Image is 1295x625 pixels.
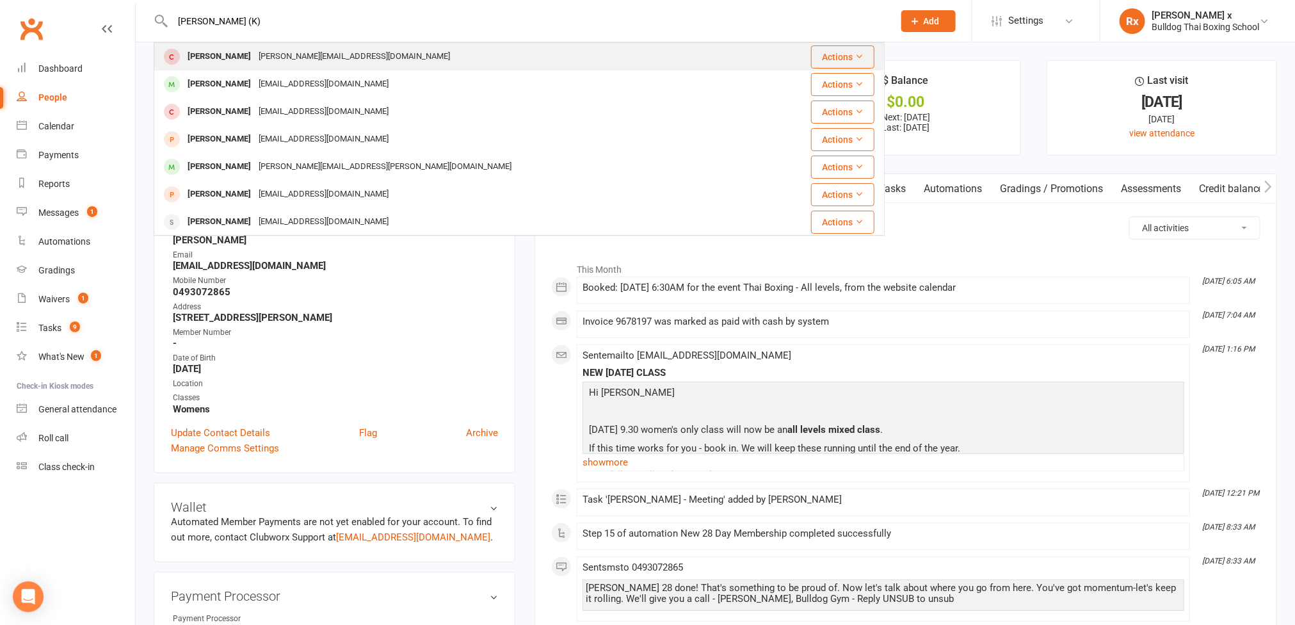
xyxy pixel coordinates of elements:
a: Archive [466,425,498,441]
div: [EMAIL_ADDRESS][DOMAIN_NAME] [255,102,392,121]
strong: - [173,337,498,349]
p: [DATE] 9.30 women's only class will now be an . [586,422,1181,441]
strong: [EMAIL_ADDRESS][DOMAIN_NAME] [173,260,498,272]
a: [EMAIL_ADDRESS][DOMAIN_NAME] [336,532,490,543]
button: Actions [811,128,874,151]
a: Waivers 1 [17,285,135,314]
div: Open Intercom Messenger [13,581,44,612]
div: Messages [38,207,79,218]
a: Credit balance [1190,174,1273,204]
button: Actions [811,73,874,96]
div: [EMAIL_ADDRESS][DOMAIN_NAME] [255,185,392,204]
a: Payments [17,141,135,170]
a: Tasks [870,174,915,204]
div: Address [173,301,498,313]
a: view attendance [1129,128,1194,138]
div: [PERSON_NAME][EMAIL_ADDRESS][PERSON_NAME][DOMAIN_NAME] [255,158,515,176]
strong: Womens [173,403,498,415]
div: Dashboard [38,63,83,74]
a: What's New1 [17,343,135,371]
div: Date of Birth [173,352,498,364]
div: NEW [DATE] CLASS [583,368,1184,378]
div: Roll call [38,433,68,443]
i: [DATE] 6:05 AM [1202,277,1255,286]
a: Calendar [17,112,135,141]
div: Booked: [DATE] 6:30AM for the event Thai Boxing - All levels, from the website calendar [583,282,1184,293]
div: Member Number [173,327,498,339]
a: Reports [17,170,135,199]
i: [DATE] 1:16 PM [1202,345,1255,353]
strong: 0493072865 [173,286,498,298]
div: [PERSON_NAME] x [1152,10,1259,21]
div: Mobile Number [173,275,498,287]
div: Bulldog Thai Boxing School [1152,21,1259,33]
i: [DATE] 8:33 AM [1202,556,1255,565]
div: [PERSON_NAME][EMAIL_ADDRESS][DOMAIN_NAME] [255,47,454,66]
a: Automations [17,227,135,256]
div: Class check-in [38,462,95,472]
button: Actions [811,211,874,234]
h3: Activity [551,216,1260,236]
div: Waivers [38,294,70,304]
div: [PERSON_NAME] [184,75,255,93]
div: Invoice 9678197 was marked as paid with cash by system [583,316,1184,327]
span: Settings [1008,6,1043,35]
div: [PERSON_NAME] [184,158,255,176]
div: Email [173,249,498,261]
div: Rx [1120,8,1145,34]
a: Automations [915,174,991,204]
i: [DATE] 12:21 PM [1202,489,1260,498]
a: People [17,83,135,112]
div: [PERSON_NAME] [184,102,255,121]
span: Add [924,16,940,26]
div: Payment Processor [173,613,278,625]
span: Sent email to [EMAIL_ADDRESS][DOMAIN_NAME] [583,350,791,361]
div: People [38,92,67,102]
h3: Payment Processor [171,589,498,603]
div: [EMAIL_ADDRESS][DOMAIN_NAME] [255,213,392,231]
div: General attendance [38,404,117,414]
span: Sent sms to 0493072865 [583,562,683,573]
div: Gradings [38,265,75,275]
h3: Wallet [171,500,498,514]
a: Tasks 9 [17,314,135,343]
div: [DATE] [1059,95,1265,109]
li: This Month [551,256,1260,277]
div: $ Balance [883,72,928,95]
p: If this time works for you - book in. We will keep these running until the end of the year. [586,441,1181,459]
button: Add [901,10,956,32]
i: [DATE] 8:33 AM [1202,523,1255,532]
strong: [PERSON_NAME] [173,234,498,246]
span: all levels mixed class [787,424,880,435]
a: Gradings / Promotions [991,174,1112,204]
a: Assessments [1112,174,1190,204]
span: 1 [87,206,97,217]
a: General attendance kiosk mode [17,395,135,424]
div: Classes [173,392,498,404]
strong: [STREET_ADDRESS][PERSON_NAME] [173,312,498,323]
div: Calendar [38,121,74,131]
a: Update Contact Details [171,425,270,441]
div: [PERSON_NAME] [184,130,255,149]
a: Gradings [17,256,135,285]
div: Step 15 of automation New 28 Day Membership completed successfully [583,528,1184,539]
input: Search... [169,12,885,30]
p: Hi [PERSON_NAME] [586,385,1181,403]
div: [PERSON_NAME] [184,213,255,231]
button: Actions [811,45,874,69]
a: Roll call [17,424,135,453]
div: [DATE] [1059,112,1265,126]
div: [EMAIL_ADDRESS][DOMAIN_NAME] [255,130,392,149]
div: $0.00 [803,95,1009,109]
a: Dashboard [17,54,135,83]
button: Actions [811,101,874,124]
a: show more [583,453,1184,471]
div: Tasks [38,323,61,333]
span: 9 [70,321,80,332]
button: Actions [811,156,874,179]
div: [PERSON_NAME] [184,185,255,204]
no-payment-system: Automated Member Payments are not yet enabled for your account. To find out more, contact Clubwor... [171,516,493,543]
div: Task '[PERSON_NAME] - Meeting' added by [PERSON_NAME] [583,494,1184,505]
div: What's New [38,352,84,362]
span: 1 [91,350,101,361]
